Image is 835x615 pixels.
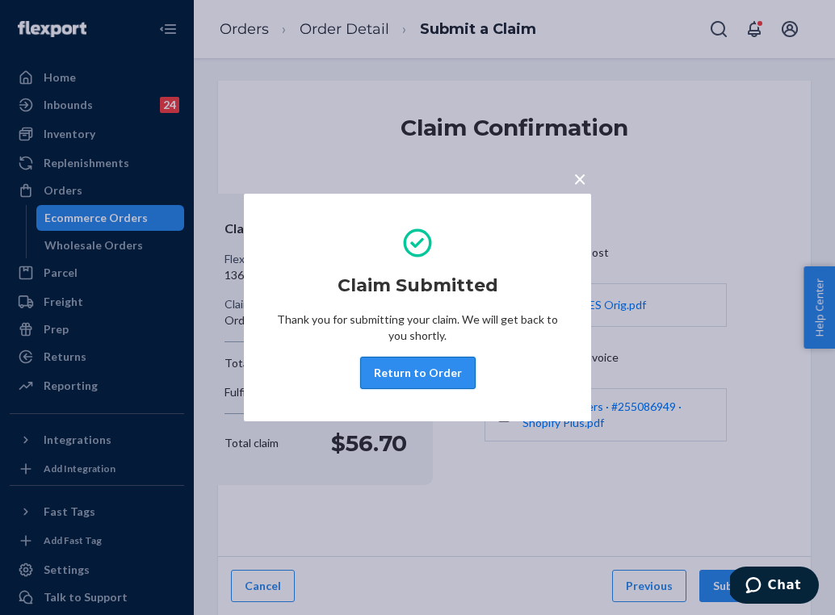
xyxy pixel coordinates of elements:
[338,273,498,299] h2: Claim Submitted
[276,312,559,344] p: Thank you for submitting your claim. We will get back to you shortly.
[573,165,586,192] span: ×
[360,357,476,389] button: Return to Order
[730,567,819,607] iframe: Opens a widget where you can chat to one of our agents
